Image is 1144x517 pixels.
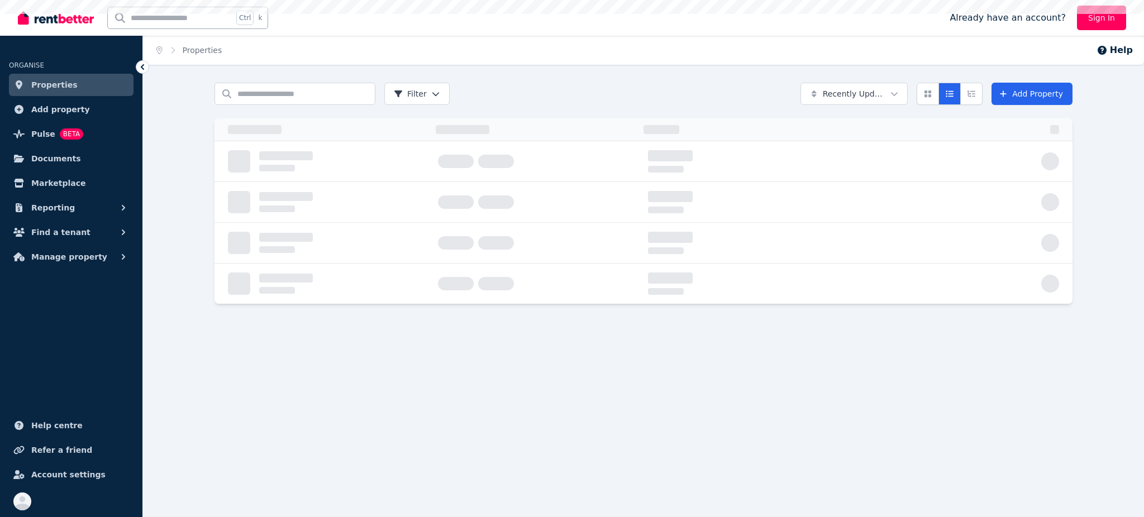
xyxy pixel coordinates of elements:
button: Find a tenant [9,221,134,243]
a: Help centre [9,414,134,437]
nav: Breadcrumb [143,36,235,65]
span: Add property [31,103,90,116]
span: Ctrl [236,11,254,25]
button: Compact list view [938,83,961,105]
span: BETA [60,128,83,140]
a: Marketplace [9,172,134,194]
span: k [258,13,262,22]
a: Properties [9,74,134,96]
a: Add Property [992,83,1072,105]
button: Help [1097,44,1133,57]
img: RentBetter [18,9,94,26]
span: Documents [31,152,81,165]
a: PulseBETA [9,123,134,145]
span: ORGANISE [9,61,44,69]
span: Pulse [31,127,55,141]
span: Filter [394,88,427,99]
a: Add property [9,98,134,121]
a: Documents [9,147,134,170]
span: Reporting [31,201,75,214]
button: Expanded list view [960,83,983,105]
span: Account settings [31,468,106,481]
span: Already have an account? [950,11,1066,25]
span: Recently Updated [823,88,886,99]
div: View options [917,83,983,105]
span: Find a tenant [31,226,90,239]
span: Refer a friend [31,443,92,457]
a: Sign In [1077,6,1126,30]
button: Recently Updated [800,83,908,105]
a: Refer a friend [9,439,134,461]
button: Card view [917,83,939,105]
span: Properties [31,78,78,92]
button: Filter [384,83,450,105]
a: Account settings [9,463,134,486]
span: Marketplace [31,176,85,190]
span: Manage property [31,250,107,264]
span: Help centre [31,419,83,432]
button: Reporting [9,197,134,219]
a: Properties [183,46,222,55]
button: Manage property [9,246,134,268]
